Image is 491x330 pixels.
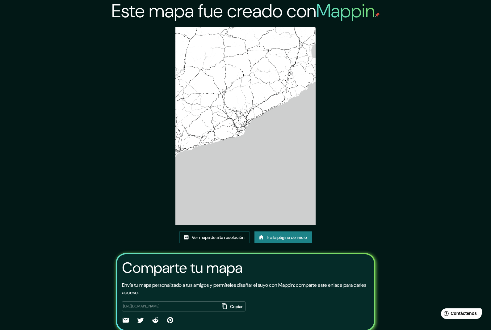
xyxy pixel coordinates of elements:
font: Envía tu mapa personalizado a tus amigos y permíteles diseñar el suyo con Mappin: comparte este e... [122,282,366,296]
button: Copiar [220,301,245,312]
a: Ver mapa de alta resolución [179,231,250,243]
img: created-map [175,27,315,225]
a: Ir a la página de inicio [254,231,312,243]
img: pin de mapeo [375,12,380,17]
iframe: Lanzador de widgets de ayuda [436,306,484,323]
font: Comparte tu mapa [122,258,242,277]
font: Copiar [230,304,243,309]
font: Ver mapa de alta resolución [192,235,245,240]
font: Ir a la página de inicio [267,235,307,240]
